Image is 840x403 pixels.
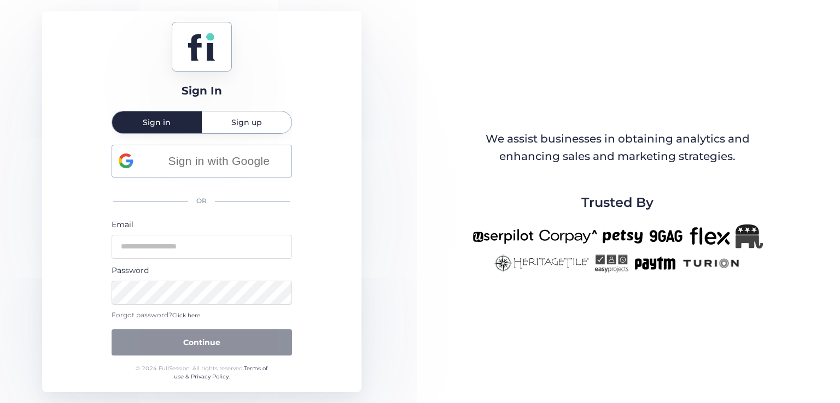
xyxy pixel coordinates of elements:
[143,118,171,126] span: Sign in
[634,254,676,272] img: paytm-new.png
[182,82,222,99] div: Sign In
[112,310,292,321] div: Forgot password?
[472,224,534,248] img: userpilot-new.png
[648,224,684,248] img: 9gag-new.png
[539,224,597,248] img: corpay-new.png
[581,192,654,213] span: Trusted By
[112,264,292,276] div: Password
[112,218,292,230] div: Email
[494,254,589,272] img: heritagetile-new.png
[131,364,272,381] div: © 2024 FullSession. All rights reserved.
[594,254,628,272] img: easyprojects-new.png
[172,312,200,319] span: Click here
[112,329,292,355] button: Continue
[690,224,730,248] img: flex-new.png
[231,118,262,126] span: Sign up
[473,131,762,165] div: We assist businesses in obtaining analytics and enhancing sales and marketing strategies.
[736,224,763,248] img: Republicanlogo-bw.png
[603,224,643,248] img: petsy-new.png
[153,152,285,170] span: Sign in with Google
[681,254,741,272] img: turion-new.png
[112,189,292,213] div: OR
